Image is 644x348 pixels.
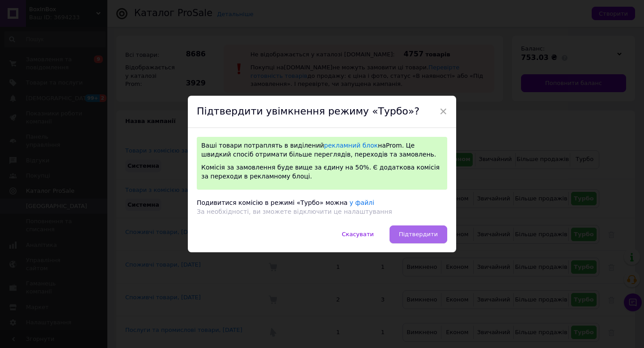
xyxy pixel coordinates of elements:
[332,225,383,243] button: Скасувати
[399,231,438,238] span: Підтвердити
[197,199,347,206] span: Подивитися комісію в режимі «Турбо» можна
[350,199,374,206] a: у файлі
[197,208,392,215] span: За необхідності, ви зможете відключити це налаштування
[390,225,447,243] button: Підтвердити
[188,96,456,128] div: Підтвердити увімкнення режиму «Турбо»?
[201,142,436,158] span: Ваші товари потраплять в виділений на Prom . Це швидкий спосіб отримати більше переглядів, перехо...
[324,142,378,149] a: рекламний блок
[342,231,373,238] span: Скасувати
[439,104,447,119] span: ×
[201,163,443,181] div: Комісія за замовлення буде вище за єдину на 50%. Є додаткова комісія за переходи в рекламному блоці.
